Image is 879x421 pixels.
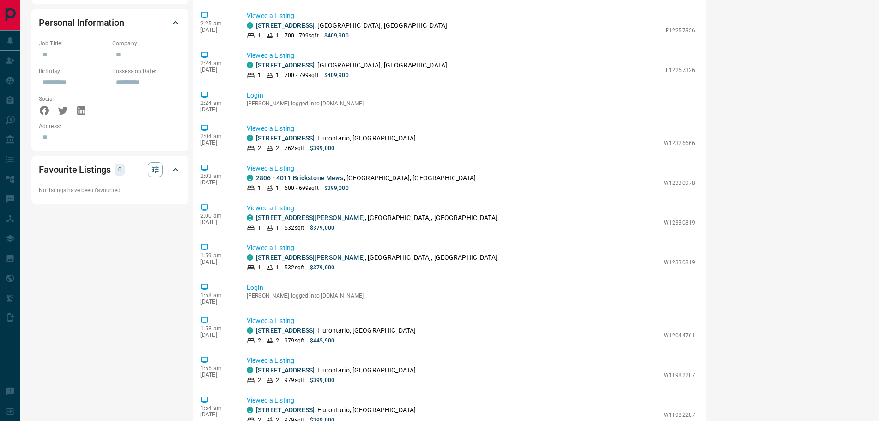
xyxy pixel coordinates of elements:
a: [STREET_ADDRESS] [256,327,315,334]
a: [STREET_ADDRESS][PERSON_NAME] [256,254,365,261]
p: [DATE] [200,259,233,265]
h2: Favourite Listings [39,162,111,177]
p: 1 [258,184,261,192]
p: 762 sqft [285,144,304,153]
p: 1:59 am [200,252,233,259]
p: [DATE] [200,219,233,226]
p: , Hurontario, [GEOGRAPHIC_DATA] [256,405,416,415]
p: 2:25 am [200,20,233,27]
p: W12044761 [664,331,695,340]
p: 1:58 am [200,292,233,299]
p: $409,900 [324,31,349,40]
p: [PERSON_NAME] logged into [DOMAIN_NAME] [247,293,695,299]
p: , [GEOGRAPHIC_DATA], [GEOGRAPHIC_DATA] [256,61,447,70]
p: [DATE] [200,179,233,186]
div: condos.ca [247,407,253,413]
p: 600 - 699 sqft [285,184,318,192]
p: Viewed a Listing [247,203,695,213]
div: condos.ca [247,62,253,68]
p: $399,000 [310,376,334,384]
p: 1 [276,263,279,272]
p: [DATE] [200,372,233,378]
p: Possession Date: [112,67,181,75]
p: $379,000 [310,224,334,232]
p: Viewed a Listing [247,51,695,61]
div: condos.ca [247,327,253,334]
a: [STREET_ADDRESS] [256,366,315,374]
div: Favourite Listings0 [39,159,181,181]
div: condos.ca [247,214,253,221]
p: [DATE] [200,27,233,33]
p: 2 [276,336,279,345]
p: 700 - 799 sqft [285,31,318,40]
p: Viewed a Listing [247,164,695,173]
p: 1:55 am [200,365,233,372]
p: , [GEOGRAPHIC_DATA], [GEOGRAPHIC_DATA] [256,173,476,183]
p: 700 - 799 sqft [285,71,318,79]
p: 2:00 am [200,213,233,219]
div: condos.ca [247,175,253,181]
p: 1 [276,71,279,79]
p: W12330819 [664,258,695,267]
p: 1 [258,263,261,272]
p: 1:58 am [200,325,233,332]
p: Job Title: [39,39,108,48]
p: 2:03 am [200,173,233,179]
p: $399,000 [310,144,334,153]
div: Personal Information [39,12,181,34]
p: Viewed a Listing [247,316,695,326]
p: , Hurontario, [GEOGRAPHIC_DATA] [256,326,416,336]
p: [DATE] [200,299,233,305]
p: Viewed a Listing [247,124,695,134]
p: 2 [276,144,279,153]
p: Viewed a Listing [247,396,695,405]
p: 2 [258,144,261,153]
p: 0 [117,165,122,175]
p: [DATE] [200,67,233,73]
p: 2:24 am [200,100,233,106]
p: W12330819 [664,219,695,227]
div: condos.ca [247,367,253,373]
p: [DATE] [200,106,233,113]
p: Viewed a Listing [247,243,695,253]
div: condos.ca [247,254,253,261]
p: [PERSON_NAME] logged into [DOMAIN_NAME] [247,100,695,107]
p: 979 sqft [285,376,304,384]
p: 1 [258,31,261,40]
p: , [GEOGRAPHIC_DATA], [GEOGRAPHIC_DATA] [256,21,447,31]
p: Social: [39,95,108,103]
p: 1 [276,184,279,192]
p: $445,900 [310,336,334,345]
a: 2806 - 4011 Brickstone Mews [256,174,344,182]
p: 1 [276,31,279,40]
p: [DATE] [200,140,233,146]
a: [STREET_ADDRESS] [256,22,315,29]
a: [STREET_ADDRESS] [256,134,315,142]
p: , Hurontario, [GEOGRAPHIC_DATA] [256,366,416,375]
p: $399,000 [324,184,349,192]
p: 532 sqft [285,224,304,232]
p: Login [247,283,695,293]
p: 1 [258,71,261,79]
p: Address: [39,122,181,130]
p: W12326666 [664,139,695,147]
p: 1 [276,224,279,232]
a: [STREET_ADDRESS] [256,61,315,69]
div: condos.ca [247,135,253,141]
p: 2 [276,376,279,384]
p: W11982287 [664,371,695,379]
p: , [GEOGRAPHIC_DATA], [GEOGRAPHIC_DATA] [256,213,497,223]
p: W11982287 [664,411,695,419]
p: Viewed a Listing [247,11,695,21]
p: , [GEOGRAPHIC_DATA], [GEOGRAPHIC_DATA] [256,253,497,262]
p: 1:54 am [200,405,233,411]
p: E12257326 [666,66,695,74]
p: 979 sqft [285,336,304,345]
p: 2:24 am [200,60,233,67]
p: Birthday: [39,67,108,75]
p: [DATE] [200,411,233,418]
h2: Personal Information [39,15,124,30]
p: Login [247,91,695,100]
p: No listings have been favourited [39,186,181,195]
p: $409,900 [324,71,349,79]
